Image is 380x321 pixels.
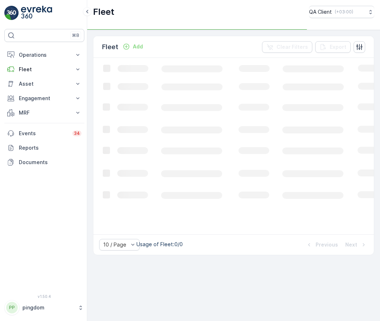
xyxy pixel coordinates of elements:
[330,43,346,51] p: Export
[133,43,143,50] p: Add
[4,106,84,120] button: MRF
[276,43,308,51] p: Clear Filters
[4,91,84,106] button: Engagement
[4,300,84,315] button: PPpingdom
[19,130,68,137] p: Events
[4,141,84,155] a: Reports
[22,304,74,311] p: pingdom
[19,51,70,59] p: Operations
[6,302,18,313] div: PP
[309,8,332,16] p: QA Client
[4,294,84,299] span: v 1.50.4
[262,41,312,53] button: Clear Filters
[136,241,183,248] p: Usage of Fleet : 0/0
[19,109,70,116] p: MRF
[21,6,52,20] img: logo_light-DOdMpM7g.png
[19,95,70,102] p: Engagement
[309,6,374,18] button: QA Client(+03:00)
[120,42,146,51] button: Add
[4,48,84,62] button: Operations
[19,66,70,73] p: Fleet
[72,33,79,38] p: ⌘B
[93,6,114,18] p: Fleet
[4,126,84,141] a: Events34
[316,241,338,248] p: Previous
[102,42,118,52] p: Fleet
[4,62,84,77] button: Fleet
[315,41,351,53] button: Export
[335,9,353,15] p: ( +03:00 )
[19,144,81,151] p: Reports
[4,155,84,170] a: Documents
[345,241,357,248] p: Next
[305,240,339,249] button: Previous
[19,80,70,87] p: Asset
[74,130,80,136] p: 34
[4,77,84,91] button: Asset
[345,240,368,249] button: Next
[19,159,81,166] p: Documents
[4,6,19,20] img: logo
